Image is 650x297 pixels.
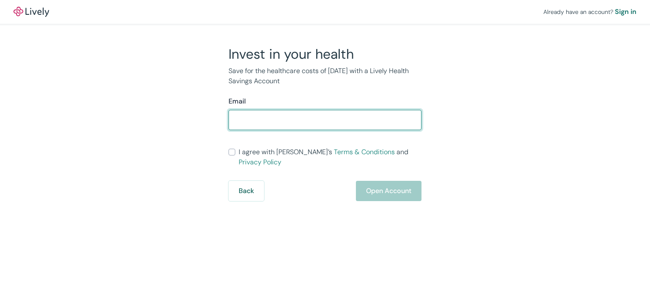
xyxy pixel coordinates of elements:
span: I agree with [PERSON_NAME]’s and [239,147,421,167]
a: LivelyLively [14,7,49,17]
div: Already have an account? [543,7,636,17]
a: Terms & Conditions [334,147,395,156]
h2: Invest in your health [229,46,421,63]
a: Privacy Policy [239,158,281,166]
a: Sign in [615,7,636,17]
p: Save for the healthcare costs of [DATE] with a Lively Health Savings Account [229,66,421,86]
img: Lively [14,7,49,17]
label: Email [229,96,246,106]
button: Back [229,181,264,201]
